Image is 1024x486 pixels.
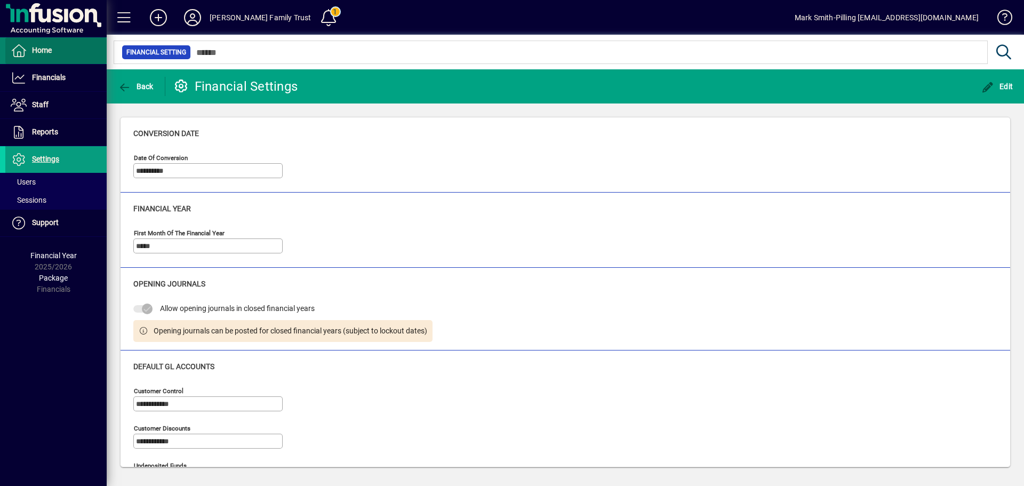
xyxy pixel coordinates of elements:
span: Opening Journals [133,280,205,288]
button: Edit [979,77,1016,96]
span: Users [11,178,36,186]
span: Support [32,218,59,227]
a: Reports [5,119,107,146]
span: Financial Year [30,251,77,260]
a: Home [5,37,107,64]
a: Sessions [5,191,107,209]
div: Mark Smith-Pilling [EMAIL_ADDRESS][DOMAIN_NAME] [795,9,979,26]
button: Add [141,8,175,27]
span: Financial Setting [126,47,186,58]
button: Back [115,77,156,96]
mat-label: Date of Conversion [134,154,188,162]
span: Conversion date [133,129,199,138]
span: Staff [32,100,49,109]
a: Users [5,173,107,191]
a: Staff [5,92,107,118]
span: Edit [981,82,1013,91]
app-page-header-button: Back [107,77,165,96]
div: [PERSON_NAME] Family Trust [210,9,311,26]
span: Default GL accounts [133,362,214,371]
a: Knowledge Base [989,2,1011,37]
span: Allow opening journals in closed financial years [160,304,315,313]
span: Financial year [133,204,191,213]
button: Profile [175,8,210,27]
div: Financial Settings [173,78,298,95]
a: Support [5,210,107,236]
a: Financials [5,65,107,91]
span: Back [118,82,154,91]
span: Settings [32,155,59,163]
span: Home [32,46,52,54]
mat-label: First month of the financial year [134,229,225,237]
span: Package [39,274,68,282]
mat-label: Undeposited Funds [134,461,187,469]
mat-label: Customer Control [134,387,183,394]
span: Financials [32,73,66,82]
span: Sessions [11,196,46,204]
span: Reports [32,128,58,136]
span: Opening journals can be posted for closed financial years (subject to lockout dates) [154,325,427,337]
mat-label: Customer Discounts [134,424,190,432]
